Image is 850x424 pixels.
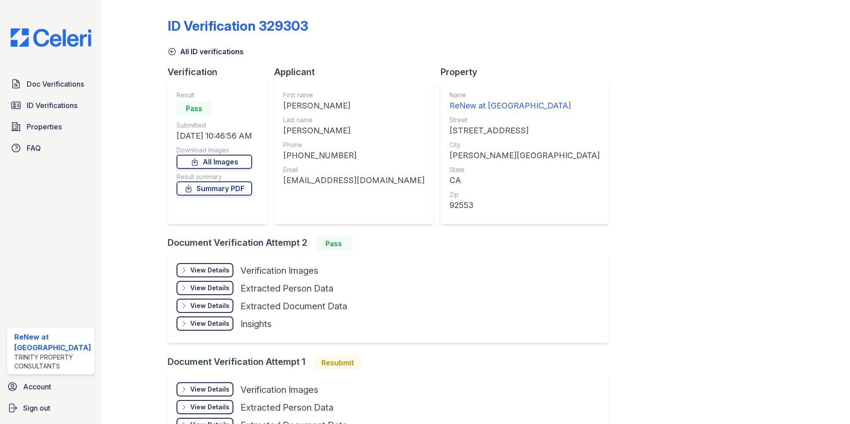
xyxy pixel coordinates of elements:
a: Name ReNew at [GEOGRAPHIC_DATA] [449,91,600,112]
span: ID Verifications [27,100,77,111]
div: View Details [190,266,229,275]
div: Extracted Document Data [241,300,347,312]
div: ID Verification 329303 [168,18,308,34]
div: View Details [190,284,229,292]
div: Extracted Person Data [241,401,333,414]
div: CA [449,174,600,187]
span: Doc Verifications [27,79,84,89]
div: [STREET_ADDRESS] [449,124,600,137]
div: Last name [283,116,425,124]
div: Name [449,91,600,100]
div: [PERSON_NAME] [283,124,425,137]
div: Email [283,165,425,174]
a: Doc Verifications [7,75,95,93]
div: View Details [190,385,229,394]
div: Trinity Property Consultants [14,353,91,371]
iframe: chat widget [813,388,841,415]
div: Pass [316,236,352,251]
div: View Details [190,301,229,310]
div: Verification Images [241,384,318,396]
div: ReNew at [GEOGRAPHIC_DATA] [14,332,91,353]
div: Street [449,116,600,124]
div: Applicant [274,66,441,78]
div: Verification Images [241,264,318,277]
span: Sign out [23,403,50,413]
a: Account [4,378,98,396]
div: First name [283,91,425,100]
a: Properties [7,118,95,136]
div: Phone [283,140,425,149]
div: View Details [190,403,229,412]
span: FAQ [27,143,41,153]
div: Submitted [176,121,252,130]
div: [PERSON_NAME][GEOGRAPHIC_DATA] [449,149,600,162]
div: Property [441,66,616,78]
div: Zip [449,190,600,199]
a: Sign out [4,399,98,417]
div: Insights [241,318,272,330]
div: Result [176,91,252,100]
div: City [449,140,600,149]
a: FAQ [7,139,95,157]
div: [EMAIL_ADDRESS][DOMAIN_NAME] [283,174,425,187]
img: CE_Logo_Blue-a8612792a0a2168367f1c8372b55b34899dd931a85d93a1a3d3e32e68fde9ad4.png [4,28,98,47]
div: View Details [190,319,229,328]
div: Download Images [176,146,252,155]
div: Resubmit [314,356,361,370]
span: Account [23,381,51,392]
div: ReNew at [GEOGRAPHIC_DATA] [449,100,600,112]
div: Verification [168,66,274,78]
div: Pass [176,101,212,116]
a: Summary PDF [176,181,252,196]
div: [PERSON_NAME] [283,100,425,112]
a: All ID verifications [168,46,244,57]
div: Extracted Person Data [241,282,333,295]
div: Document Verification Attempt 2 [168,236,616,251]
a: ID Verifications [7,96,95,114]
div: Document Verification Attempt 1 [168,356,616,370]
div: [DATE] 10:46:56 AM [176,130,252,142]
div: 92553 [449,199,600,212]
a: All Images [176,155,252,169]
div: State [449,165,600,174]
div: Result summary [176,172,252,181]
div: [PHONE_NUMBER] [283,149,425,162]
span: Properties [27,121,62,132]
